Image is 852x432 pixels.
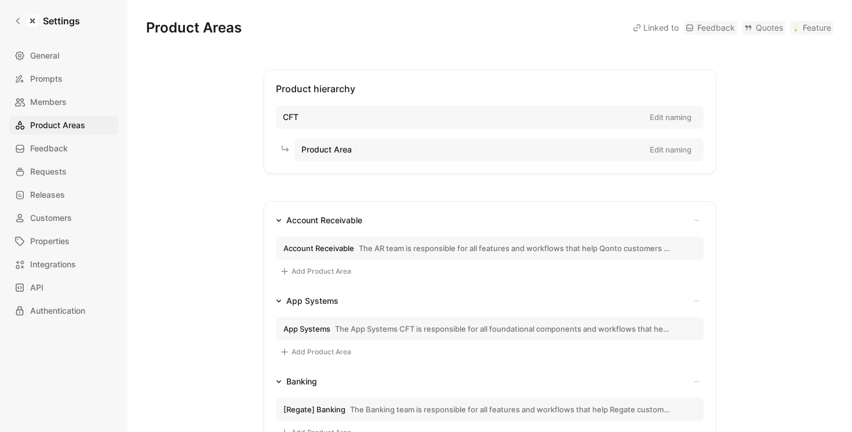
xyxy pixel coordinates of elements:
[30,49,59,63] span: General
[43,14,80,28] h1: Settings
[9,116,118,135] a: Product Areas
[271,375,322,389] button: Banking
[9,93,118,111] a: Members
[301,143,352,157] span: Product Area
[276,237,704,260] button: Account ReceivableThe AR team is responsible for all features and workflows that help Qonto custo...
[350,404,671,415] span: The Banking team is responsible for all features and workflows that help Regate customers connect...
[9,139,118,158] a: Feedback
[30,72,63,86] span: Prompts
[30,141,68,155] span: Feedback
[645,141,697,158] button: Edit naming
[30,118,85,132] span: Product Areas
[9,302,118,320] a: Authentication
[359,243,671,253] span: The AR team is responsible for all features and workflows that help Qonto customers request, send...
[283,324,330,334] span: App Systems
[30,211,72,225] span: Customers
[30,188,65,202] span: Releases
[742,21,785,35] a: Quotes
[283,404,345,415] span: [Regate] Banking
[283,243,354,253] span: Account Receivable
[9,162,118,181] a: Requests
[9,232,118,251] a: Properties
[276,264,355,278] button: Add Product Area
[9,70,118,88] a: Prompts
[30,257,76,271] span: Integrations
[30,304,85,318] span: Authentication
[30,95,67,109] span: Members
[276,398,704,421] button: [Regate] BankingThe Banking team is responsible for all features and workflows that help Regate c...
[790,21,833,35] a: 💡Feature
[9,186,118,204] a: Releases
[283,110,298,124] span: CFT
[30,165,67,179] span: Requests
[271,213,367,227] button: Account Receivable
[9,9,85,32] a: Settings
[683,21,737,35] a: Feedback
[9,255,118,274] a: Integrations
[335,324,671,334] span: The App Systems CFT is responsible for all foundational components and workflows that help Qonto ...
[286,375,317,389] div: Banking
[792,24,799,31] img: 💡
[276,83,355,95] span: Product hierarchy
[9,46,118,65] a: General
[30,281,43,295] span: API
[271,294,343,308] button: App Systems
[286,294,338,308] div: App Systems
[286,213,362,227] div: Account Receivable
[9,278,118,297] a: API
[30,234,70,248] span: Properties
[276,317,704,340] button: App SystemsThe App Systems CFT is responsible for all foundational components and workflows that ...
[645,109,697,125] button: Edit naming
[276,345,355,359] button: Add Product Area
[633,21,679,35] div: Linked to
[146,19,242,37] h1: Product Areas
[9,209,118,227] a: Customers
